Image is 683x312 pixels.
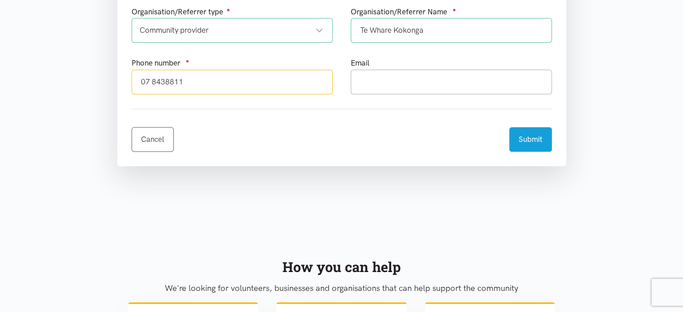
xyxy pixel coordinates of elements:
[132,127,174,152] a: Cancel
[132,57,181,69] label: Phone number
[128,281,555,295] p: We're looking for volunteers, businesses and organisations that can help support the community
[351,6,447,18] label: Organisation/Referrer Name
[509,127,552,152] button: Submit
[453,6,456,13] sup: ●
[351,57,370,69] label: Email
[140,24,323,36] div: Community provider
[227,6,230,13] sup: ●
[186,57,189,64] sup: ●
[132,6,333,18] div: Organisation/Referrer type
[128,256,555,278] div: How you can help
